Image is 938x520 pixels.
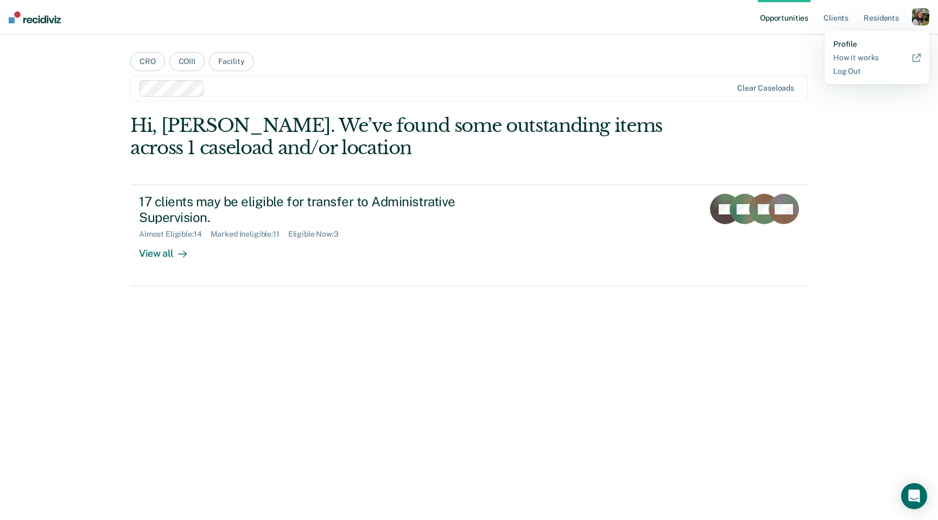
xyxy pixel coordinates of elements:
div: Almost Eligible : 14 [139,230,211,239]
div: View all [139,239,200,260]
div: Marked Ineligible : 11 [211,230,288,239]
button: COIII [169,52,205,71]
a: 17 clients may be eligible for transfer to Administrative Supervision.Almost Eligible:14Marked In... [130,185,808,286]
button: Facility [209,52,254,71]
a: Profile [833,40,921,49]
a: How it works [833,53,921,62]
div: Hi, [PERSON_NAME]. We’ve found some outstanding items across 1 caseload and/or location [130,115,672,159]
img: Recidiviz [9,11,61,23]
a: Log Out [833,67,921,76]
div: Clear caseloads [737,84,794,93]
div: Open Intercom Messenger [901,483,927,509]
div: Eligible Now : 3 [288,230,347,239]
div: 17 clients may be eligible for transfer to Administrative Supervision. [139,194,520,225]
button: CRO [130,52,165,71]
